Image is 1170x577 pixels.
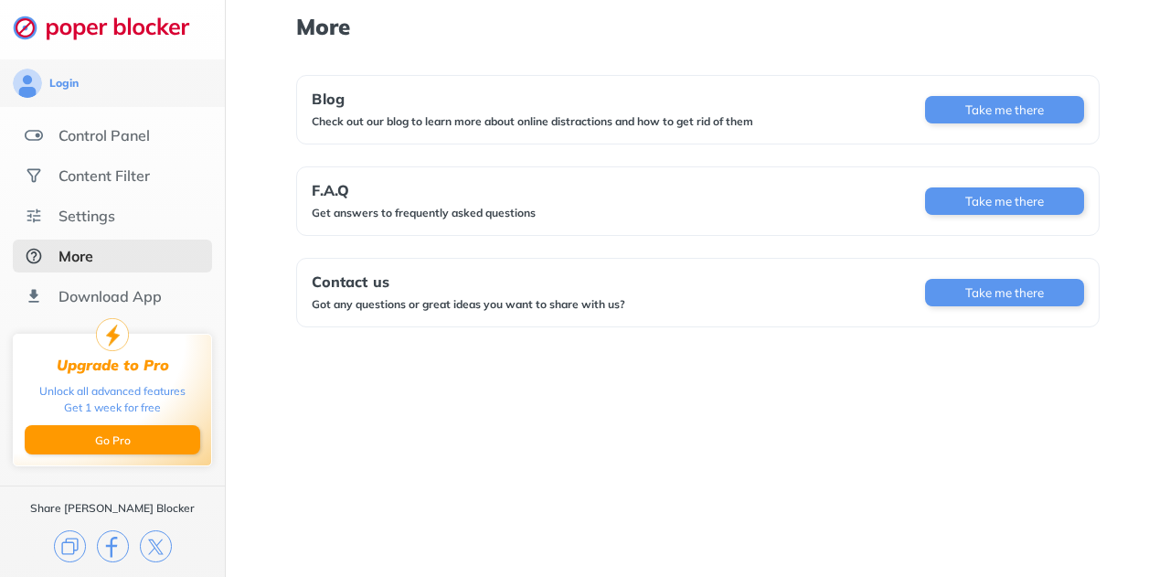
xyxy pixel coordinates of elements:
div: Contact us [312,273,625,290]
img: copy.svg [54,530,86,562]
div: Download App [58,287,162,305]
img: download-app.svg [25,287,43,305]
div: Got any questions or great ideas you want to share with us? [312,297,625,312]
h1: More [296,15,1099,38]
button: Go Pro [25,425,200,454]
img: social.svg [25,166,43,185]
div: Login [49,76,79,91]
img: avatar.svg [13,69,42,98]
img: x.svg [140,530,172,562]
div: Blog [312,91,753,107]
img: upgrade-to-pro.svg [96,318,129,351]
img: facebook.svg [97,530,129,562]
div: Check out our blog to learn more about online distractions and how to get rid of them [312,114,753,129]
div: Share [PERSON_NAME] Blocker [30,501,195,516]
div: Settings [58,207,115,225]
button: Take me there [925,96,1084,123]
img: about-selected.svg [25,247,43,265]
button: Take me there [925,279,1084,306]
img: settings.svg [25,207,43,225]
div: Content Filter [58,166,150,185]
div: Get answers to frequently asked questions [312,206,536,220]
img: features.svg [25,126,43,144]
div: Upgrade to Pro [57,357,169,374]
div: Get 1 week for free [64,400,161,416]
img: logo-webpage.svg [13,15,209,40]
button: Take me there [925,187,1084,215]
div: Unlock all advanced features [39,383,186,400]
div: Control Panel [58,126,150,144]
div: F.A.Q [312,182,536,198]
div: More [58,247,93,265]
